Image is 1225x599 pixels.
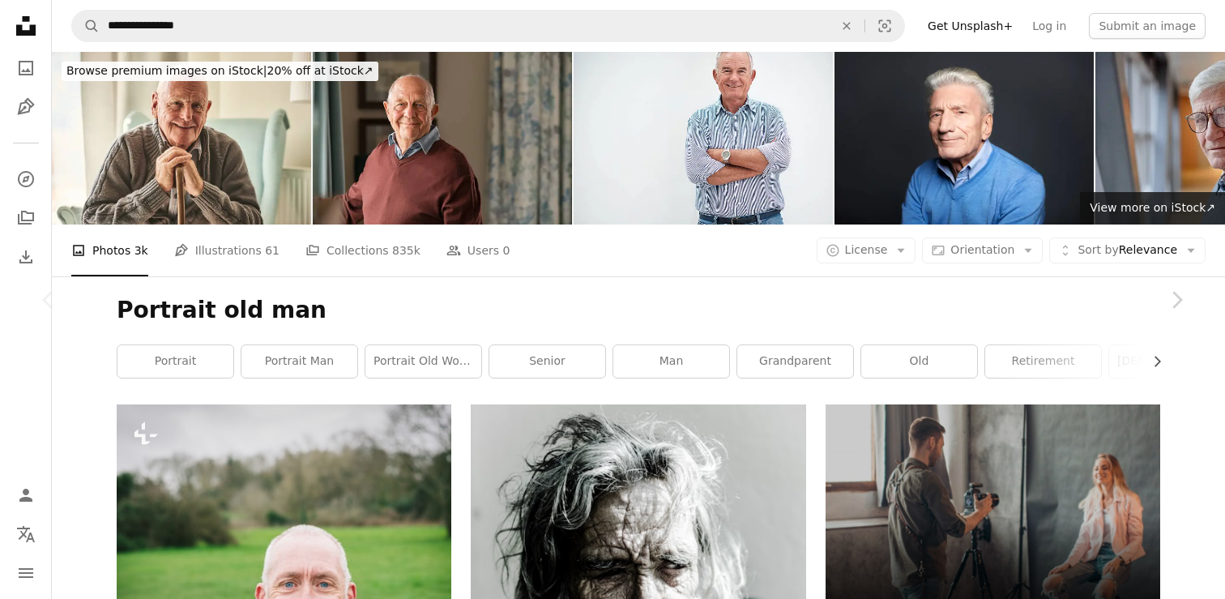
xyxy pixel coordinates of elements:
[446,225,510,276] a: Users 0
[117,345,233,378] a: portrait
[829,11,864,41] button: Clear
[834,52,1094,225] img: Close-up of a senior man smirking
[241,345,357,378] a: portrait man
[737,345,853,378] a: grandparent
[265,242,280,259] span: 61
[10,202,42,234] a: Collections
[305,225,420,276] a: Collections 835k
[52,52,311,225] img: Happy senior man sitting at home
[503,242,510,259] span: 0
[71,10,905,42] form: Find visuals sitewide
[817,237,916,263] button: License
[1049,237,1206,263] button: Sort byRelevance
[861,345,977,378] a: old
[1080,192,1225,225] a: View more on iStock↗
[489,345,605,378] a: senior
[72,11,100,41] button: Search Unsplash
[1090,201,1215,214] span: View more on iStock ↗
[10,52,42,84] a: Photos
[365,345,481,378] a: portrait old woman
[918,13,1022,39] a: Get Unsplash+
[10,479,42,511] a: Log in / Sign up
[66,64,373,77] span: 20% off at iStock ↗
[1109,345,1225,378] a: [DEMOGRAPHIC_DATA]
[865,11,904,41] button: Visual search
[950,243,1014,256] span: Orientation
[1078,242,1177,259] span: Relevance
[1128,222,1225,378] a: Next
[922,237,1043,263] button: Orientation
[10,163,42,195] a: Explore
[313,52,572,225] img: Happy senior man looking at camera at home
[10,557,42,589] button: Menu
[1022,13,1076,39] a: Log in
[613,345,729,378] a: man
[52,52,388,91] a: Browse premium images on iStock|20% off at iStock↗
[985,345,1101,378] a: retirement
[574,52,833,225] img: Age is just a number after all
[10,91,42,123] a: Illustrations
[845,243,888,256] span: License
[66,64,267,77] span: Browse premium images on iStock |
[10,518,42,550] button: Language
[1089,13,1206,39] button: Submit an image
[174,225,280,276] a: Illustrations 61
[1078,243,1118,256] span: Sort by
[117,296,1160,325] h1: Portrait old man
[392,242,420,259] span: 835k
